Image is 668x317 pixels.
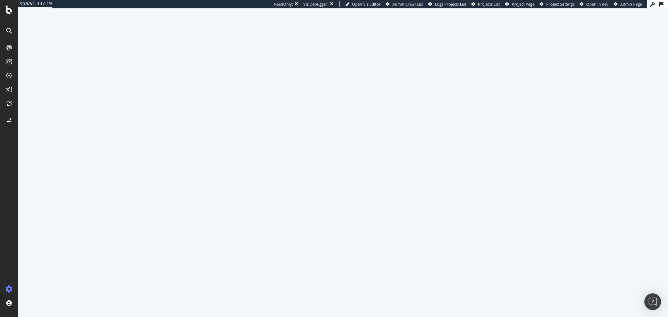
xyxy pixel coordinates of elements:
[644,293,661,310] div: Open Intercom Messenger
[546,1,574,7] span: Project Settings
[586,1,609,7] span: Open in dev
[386,1,423,7] a: Admin Crawl List
[435,1,466,7] span: Logs Projects List
[620,1,642,7] span: Admin Page
[303,1,328,7] div: Viz Debugger:
[274,1,293,7] div: ReadOnly:
[392,1,423,7] span: Admin Crawl List
[614,1,642,7] a: Admin Page
[512,1,534,7] span: Project Page
[505,1,534,7] a: Project Page
[478,1,500,7] span: Projects List
[352,1,381,7] span: Open Viz Editor
[471,1,500,7] a: Projects List
[345,1,381,7] a: Open Viz Editor
[428,1,466,7] a: Logs Projects List
[540,1,574,7] a: Project Settings
[580,1,609,7] a: Open in dev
